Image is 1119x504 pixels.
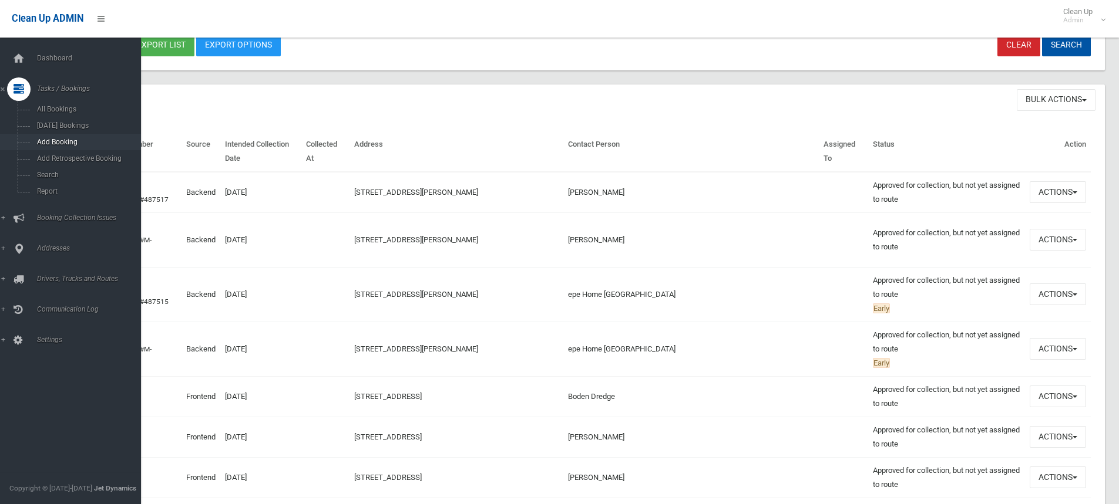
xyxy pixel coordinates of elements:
span: Add Booking [33,138,140,146]
a: Export Options [196,35,281,56]
td: Backend [182,172,220,213]
td: epe Home [GEOGRAPHIC_DATA] [563,322,819,376]
th: Assigned To [819,131,868,172]
th: Address [350,131,563,172]
span: Settings [33,336,150,344]
span: Booking Collection Issues [33,214,150,222]
span: Dashboard [33,54,150,62]
button: Actions [1030,385,1086,407]
span: Add Retrospective Booking [33,154,140,163]
td: Approved for collection, but not yet assigned to route [868,212,1025,267]
span: Communication Log [33,305,150,313]
td: [DATE] [220,417,301,457]
button: Actions [1030,283,1086,305]
small: Admin [1063,16,1093,25]
button: Actions [1030,229,1086,251]
td: Approved for collection, but not yet assigned to route [868,376,1025,417]
a: [STREET_ADDRESS][PERSON_NAME] [354,188,478,197]
th: Status [868,131,1025,172]
button: Bulk Actions [1017,89,1096,111]
td: Approved for collection, but not yet assigned to route [868,172,1025,213]
td: Approved for collection, but not yet assigned to route [868,457,1025,498]
td: Frontend [182,457,220,498]
span: [DATE] Bookings [33,121,140,130]
th: Source [182,131,220,172]
span: Drivers, Trucks and Routes [33,275,150,283]
button: Actions [1030,181,1086,203]
td: Approved for collection, but not yet assigned to route [868,267,1025,322]
span: Addresses [33,244,150,252]
span: Search [33,171,140,179]
td: Approved for collection, but not yet assigned to route [868,417,1025,457]
td: Frontend [182,417,220,457]
th: Collected At [301,131,350,172]
td: [DATE] [220,322,301,376]
td: [DATE] [220,267,301,322]
strong: Jet Dynamics [94,484,136,492]
td: [PERSON_NAME] [563,212,819,267]
td: Approved for collection, but not yet assigned to route [868,322,1025,376]
span: Early [873,303,890,313]
td: Backend [182,267,220,322]
td: [DATE] [220,376,301,417]
span: Copyright © [DATE]-[DATE] [9,484,92,492]
span: Tasks / Bookings [33,84,150,93]
td: [DATE] [220,457,301,498]
td: epe Home [GEOGRAPHIC_DATA] [563,267,819,322]
button: Export list [128,35,194,56]
a: Clear [997,35,1040,56]
span: Early [873,358,890,368]
th: Contact Person [563,131,819,172]
td: [PERSON_NAME] [563,172,819,213]
span: All Bookings [33,105,140,113]
span: Report [33,187,140,195]
th: Action [1025,131,1091,172]
a: [STREET_ADDRESS][PERSON_NAME] [354,235,478,244]
td: [PERSON_NAME] [563,457,819,498]
td: [DATE] [220,212,301,267]
td: Backend [182,212,220,267]
td: Backend [182,322,220,376]
span: Clean Up [1057,7,1104,25]
th: Intended Collection Date [220,131,301,172]
td: [DATE] [220,172,301,213]
a: #487515 [140,297,169,306]
a: [STREET_ADDRESS] [354,392,422,401]
a: [STREET_ADDRESS] [354,432,422,441]
button: Actions [1030,338,1086,360]
button: Actions [1030,426,1086,448]
button: Actions [1030,466,1086,488]
span: Clean Up ADMIN [12,13,83,24]
a: #487517 [140,195,169,204]
a: [STREET_ADDRESS][PERSON_NAME] [354,344,478,353]
button: Search [1042,35,1091,56]
a: [STREET_ADDRESS][PERSON_NAME] [354,290,478,299]
td: [PERSON_NAME] [563,417,819,457]
td: Frontend [182,376,220,417]
a: [STREET_ADDRESS] [354,473,422,482]
td: Boden Dredge [563,376,819,417]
